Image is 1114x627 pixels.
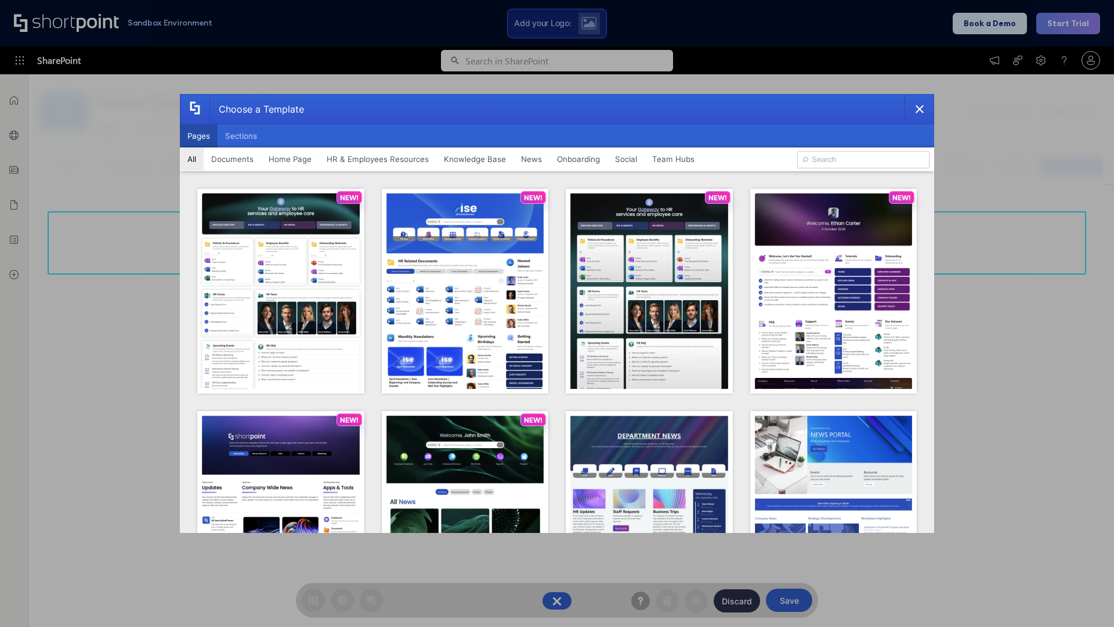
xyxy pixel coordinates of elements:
button: Pages [180,124,218,147]
button: Knowledge Base [436,147,513,171]
p: NEW! [524,416,542,424]
button: HR & Employees Resources [319,147,436,171]
button: Documents [204,147,261,171]
button: Sections [218,124,265,147]
div: template selector [180,94,934,533]
button: News [513,147,549,171]
p: NEW! [340,193,359,202]
p: NEW! [892,193,911,202]
p: NEW! [708,193,727,202]
button: Onboarding [549,147,607,171]
button: Home Page [261,147,319,171]
iframe: Chat Widget [1056,571,1114,627]
button: Social [607,147,645,171]
button: All [180,147,204,171]
p: NEW! [524,193,542,202]
div: Choose a Template [209,95,304,124]
input: Search [797,151,929,168]
button: Team Hubs [645,147,702,171]
p: NEW! [340,416,359,424]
